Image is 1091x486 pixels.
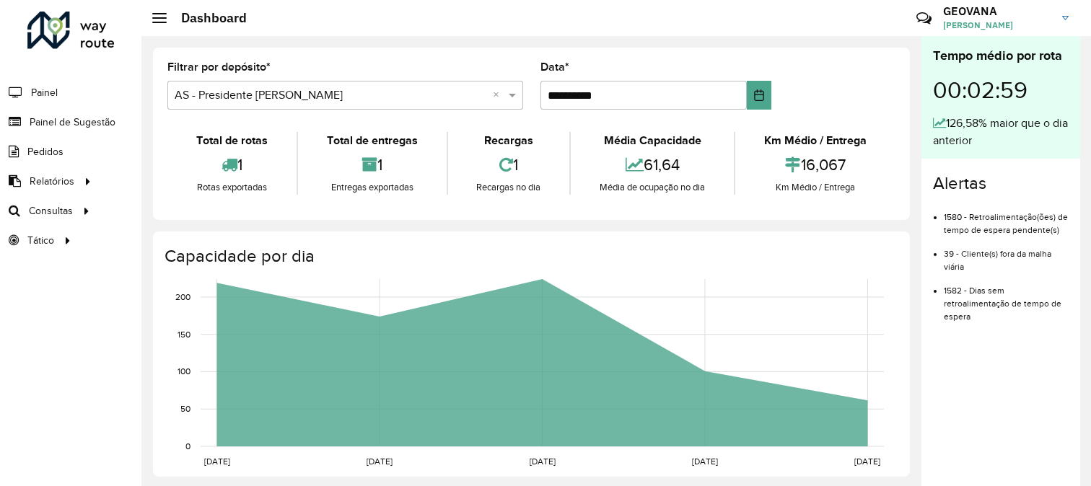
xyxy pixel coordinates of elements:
div: 61,64 [574,149,730,180]
a: Contato Rápido [908,3,939,34]
button: Choose Date [747,81,771,110]
div: 1 [171,149,293,180]
div: Tempo médio por rota [933,46,1069,66]
text: [DATE] [367,456,393,466]
span: Relatórios [30,174,74,189]
div: Total de entregas [302,132,443,149]
text: 150 [178,330,190,339]
div: 1 [452,149,566,180]
label: Filtrar por depósito [167,58,271,76]
div: Entregas exportadas [302,180,443,195]
div: Km Médio / Entrega [739,132,892,149]
text: 50 [180,404,190,413]
span: Consultas [29,203,73,218]
div: Total de rotas [171,132,293,149]
text: 200 [175,292,190,301]
label: Data [540,58,569,76]
div: Recargas [452,132,566,149]
text: 0 [185,441,190,451]
span: Painel de Sugestão [30,115,115,130]
div: Média Capacidade [574,132,730,149]
text: [DATE] [854,456,880,466]
li: 39 - Cliente(s) fora da malha viária [944,237,1069,273]
h3: GEOVANA [943,4,1051,18]
text: [DATE] [692,456,718,466]
div: Recargas no dia [452,180,566,195]
li: 1580 - Retroalimentação(ões) de tempo de espera pendente(s) [944,200,1069,237]
div: Km Médio / Entrega [739,180,892,195]
div: Rotas exportadas [171,180,293,195]
h4: Capacidade por dia [165,246,895,267]
h2: Dashboard [167,10,247,26]
span: Pedidos [27,144,63,159]
text: [DATE] [530,456,556,466]
span: Tático [27,233,54,248]
div: Média de ocupação no dia [574,180,730,195]
div: 16,067 [739,149,892,180]
span: Painel [31,85,58,100]
div: 126,58% maior que o dia anterior [933,115,1069,149]
div: 00:02:59 [933,66,1069,115]
span: [PERSON_NAME] [943,19,1051,32]
h4: Alertas [933,173,1069,194]
text: 100 [178,367,190,376]
text: [DATE] [204,456,230,466]
div: 1 [302,149,443,180]
li: 1582 - Dias sem retroalimentação de tempo de espera [944,273,1069,323]
span: Clear all [493,87,505,104]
